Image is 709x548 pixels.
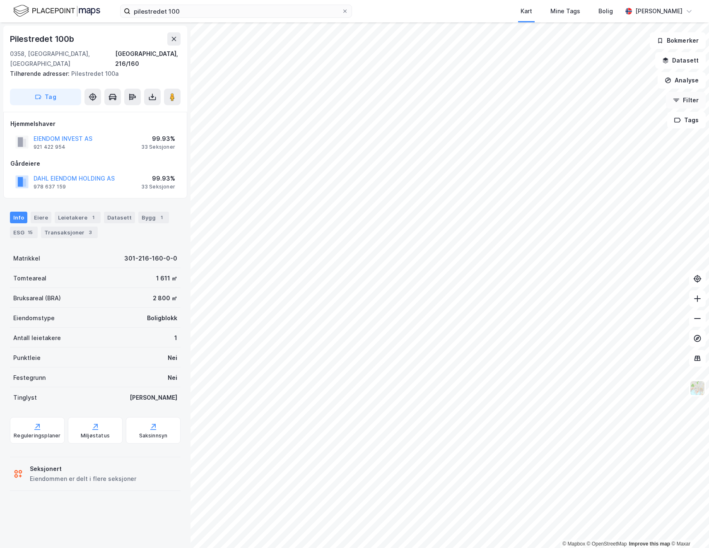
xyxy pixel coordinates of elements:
[30,474,136,484] div: Eiendommen er delt i flere seksjoner
[13,293,61,303] div: Bruksareal (BRA)
[157,213,166,222] div: 1
[168,353,177,363] div: Nei
[139,432,168,439] div: Saksinnsyn
[10,119,180,129] div: Hjemmelshaver
[130,5,342,17] input: Søk på adresse, matrikkel, gårdeiere, leietakere eller personer
[668,508,709,548] div: Kontrollprogram for chat
[10,70,71,77] span: Tilhørende adresser:
[141,134,175,144] div: 99.93%
[550,6,580,16] div: Mine Tags
[13,353,41,363] div: Punktleie
[141,174,175,183] div: 99.93%
[34,183,66,190] div: 978 637 159
[41,227,98,238] div: Transaksjoner
[650,32,706,49] button: Bokmerker
[124,253,177,263] div: 301-216-160-0-0
[31,212,51,223] div: Eiere
[168,373,177,383] div: Nei
[141,183,175,190] div: 33 Seksjoner
[130,393,177,403] div: [PERSON_NAME]
[13,333,61,343] div: Antall leietakere
[104,212,135,223] div: Datasett
[629,541,670,547] a: Improve this map
[153,293,177,303] div: 2 800 ㎡
[655,52,706,69] button: Datasett
[89,213,97,222] div: 1
[635,6,682,16] div: [PERSON_NAME]
[667,112,706,128] button: Tags
[86,228,94,237] div: 3
[55,212,101,223] div: Leietakere
[10,89,81,105] button: Tag
[26,228,34,237] div: 15
[10,69,174,79] div: Pilestredet 100a
[147,313,177,323] div: Boligblokk
[138,212,169,223] div: Bygg
[13,273,46,283] div: Tomteareal
[141,144,175,150] div: 33 Seksjoner
[10,159,180,169] div: Gårdeiere
[81,432,110,439] div: Miljøstatus
[658,72,706,89] button: Analyse
[34,144,65,150] div: 921 422 954
[13,253,40,263] div: Matrikkel
[13,313,55,323] div: Eiendomstype
[562,541,585,547] a: Mapbox
[174,333,177,343] div: 1
[10,32,76,46] div: Pilestredet 100b
[115,49,181,69] div: [GEOGRAPHIC_DATA], 216/160
[598,6,613,16] div: Bolig
[10,227,38,238] div: ESG
[156,273,177,283] div: 1 611 ㎡
[13,4,100,18] img: logo.f888ab2527a4732fd821a326f86c7f29.svg
[666,92,706,109] button: Filter
[521,6,532,16] div: Kart
[10,212,27,223] div: Info
[13,373,46,383] div: Festegrunn
[10,49,115,69] div: 0358, [GEOGRAPHIC_DATA], [GEOGRAPHIC_DATA]
[668,508,709,548] iframe: Chat Widget
[14,432,60,439] div: Reguleringsplaner
[587,541,627,547] a: OpenStreetMap
[690,380,705,396] img: Z
[30,464,136,474] div: Seksjonert
[13,393,37,403] div: Tinglyst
